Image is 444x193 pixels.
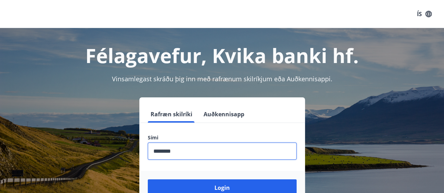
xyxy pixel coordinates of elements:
[413,8,436,20] button: ÍS
[112,75,332,83] span: Vinsamlegast skráðu þig inn með rafrænum skilríkjum eða Auðkennisappi.
[148,106,195,123] button: Rafræn skilríki
[148,134,297,141] label: Sími
[201,106,247,123] button: Auðkennisapp
[8,42,436,69] h1: Félagavefur, Kvika banki hf.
